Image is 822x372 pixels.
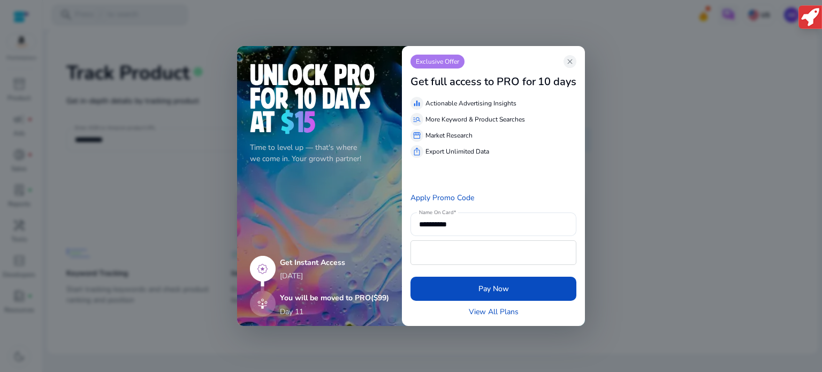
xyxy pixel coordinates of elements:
p: More Keyword & Product Searches [425,115,525,124]
span: ios_share [413,147,421,156]
h3: Get full access to PRO for [410,75,536,88]
p: Market Research [425,131,473,140]
p: Time to level up — that's where we come in. Your growth partner! [250,142,389,164]
span: close [566,57,574,66]
span: storefront [413,131,421,140]
span: manage_search [413,115,421,124]
a: View All Plans [469,306,519,317]
span: Pay Now [478,283,509,294]
p: Day 11 [280,306,303,317]
h3: 10 days [538,75,576,88]
button: Pay Now [410,277,576,301]
mat-label: Name On Card [419,209,453,216]
h5: Get Instant Access [280,259,389,268]
p: Actionable Advertising Insights [425,98,516,108]
iframe: Secure payment input frame [416,242,570,263]
p: Export Unlimited Data [425,147,489,156]
a: Apply Promo Code [410,193,474,203]
h5: You will be moved to PRO [280,294,389,303]
p: [DATE] [280,270,389,282]
span: equalizer [413,99,421,108]
span: ($99) [371,293,389,303]
p: Exclusive Offer [410,55,465,69]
